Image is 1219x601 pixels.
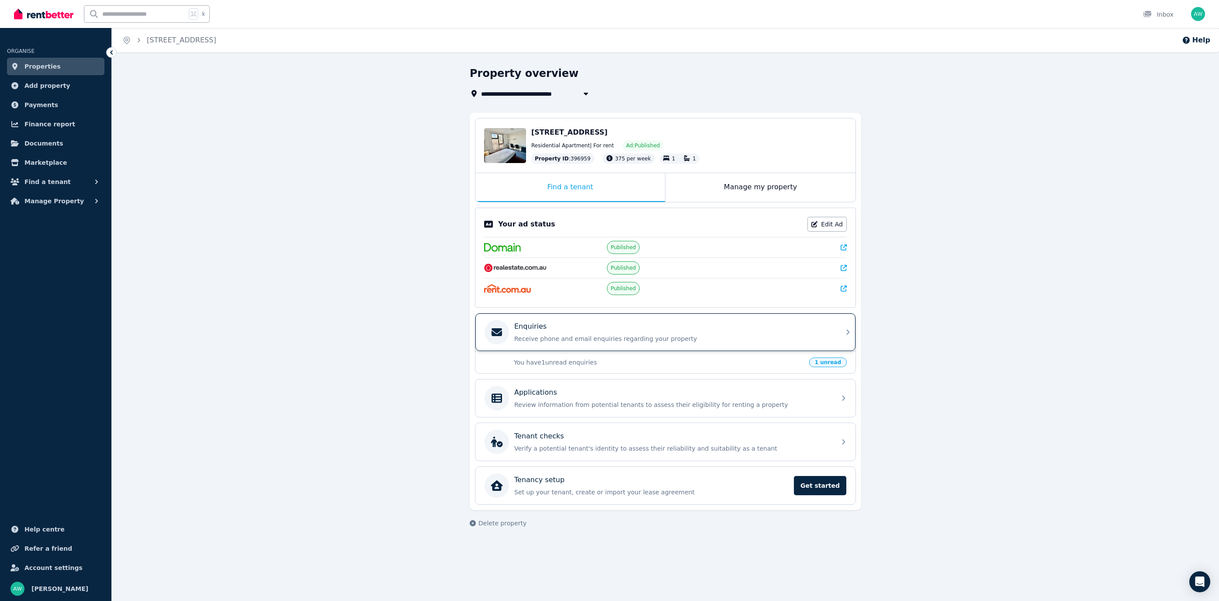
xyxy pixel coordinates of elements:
[7,192,104,210] button: Manage Property
[626,142,660,149] span: Ad: Published
[7,58,104,75] a: Properties
[7,96,104,114] a: Payments
[514,444,831,453] p: Verify a potential tenant's identity to assess their reliability and suitability as a tenant
[498,219,555,229] p: Your ad status
[31,584,88,594] span: [PERSON_NAME]
[7,540,104,557] a: Refer a friend
[475,423,855,461] a: Tenant checksVerify a potential tenant's identity to assess their reliability and suitability as ...
[24,119,75,129] span: Finance report
[531,153,594,164] div: : 396959
[24,543,72,554] span: Refer a friend
[202,10,205,17] span: k
[531,142,614,149] span: Residential Apartment | For rent
[535,155,569,162] span: Property ID
[24,177,71,187] span: Find a tenant
[24,138,63,149] span: Documents
[478,519,526,528] span: Delete property
[112,28,227,52] nav: Breadcrumb
[7,115,104,133] a: Finance report
[24,100,58,110] span: Payments
[514,488,789,497] p: Set up your tenant, create or import your lease agreement
[514,475,564,485] p: Tenancy setup
[1191,7,1205,21] img: Andrew Wong
[7,559,104,577] a: Account settings
[693,156,696,162] span: 1
[514,358,804,367] p: You have 1 unread enquiries
[611,264,636,271] span: Published
[484,264,547,272] img: RealEstate.com.au
[807,217,847,232] a: Edit Ad
[7,77,104,94] a: Add property
[794,476,846,495] span: Get started
[470,519,526,528] button: Delete property
[24,524,65,535] span: Help centre
[475,173,665,202] div: Find a tenant
[470,66,578,80] h1: Property overview
[514,387,557,398] p: Applications
[14,7,73,21] img: RentBetter
[611,244,636,251] span: Published
[514,400,831,409] p: Review information from potential tenants to assess their eligibility for renting a property
[1182,35,1210,45] button: Help
[665,173,855,202] div: Manage my property
[475,467,855,504] a: Tenancy setupSet up your tenant, create or import your lease agreementGet started
[24,157,67,168] span: Marketplace
[24,196,84,206] span: Manage Property
[7,521,104,538] a: Help centre
[10,582,24,596] img: Andrew Wong
[514,431,564,441] p: Tenant checks
[24,80,70,91] span: Add property
[672,156,675,162] span: 1
[809,358,847,367] span: 1 unread
[24,563,83,573] span: Account settings
[7,173,104,191] button: Find a tenant
[475,313,855,351] a: EnquiriesReceive phone and email enquiries regarding your property
[7,135,104,152] a: Documents
[514,334,831,343] p: Receive phone and email enquiries regarding your property
[1143,10,1174,19] div: Inbox
[611,285,636,292] span: Published
[484,284,531,293] img: Rent.com.au
[475,379,855,417] a: ApplicationsReview information from potential tenants to assess their eligibility for renting a p...
[514,321,547,332] p: Enquiries
[531,128,608,136] span: [STREET_ADDRESS]
[147,36,216,44] a: [STREET_ADDRESS]
[1189,571,1210,592] div: Open Intercom Messenger
[7,154,104,171] a: Marketplace
[484,243,521,252] img: Domain.com.au
[24,61,61,72] span: Properties
[7,48,35,54] span: ORGANISE
[615,156,651,162] span: 375 per week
